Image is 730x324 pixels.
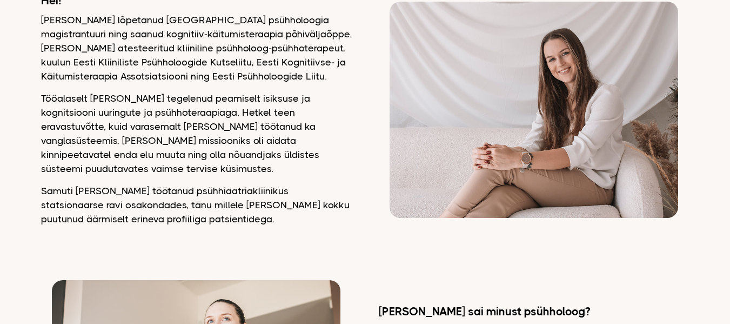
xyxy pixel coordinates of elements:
h2: [PERSON_NAME] sai minust psühholoog? [379,305,689,319]
p: [PERSON_NAME] lõpetanud [GEOGRAPHIC_DATA] psühholoogia magistrantuuri ning saanud kognitiiv-käitu... [41,13,352,83]
p: Samuti [PERSON_NAME] töötanud psühhiaatriakliinikus statsionaarse ravi osakondades, tänu millele ... [41,184,352,226]
p: Tööalaselt [PERSON_NAME] tegelenud peamiselt isiksuse ja kognitsiooni uuringute ja psühhoteraapia... [41,91,352,176]
img: Dagmar vaatamas kaamerasse [390,2,678,218]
